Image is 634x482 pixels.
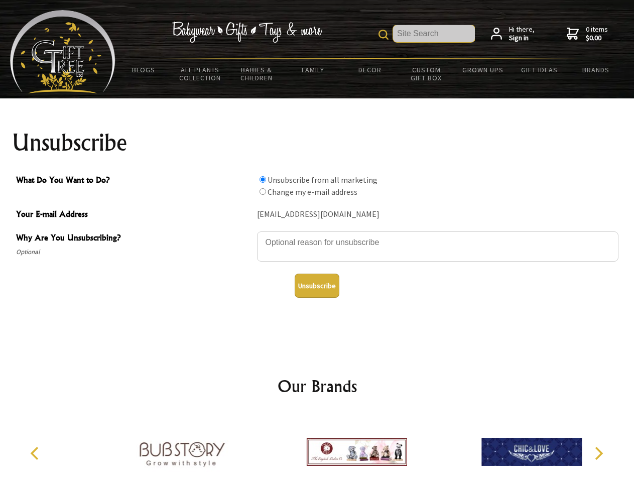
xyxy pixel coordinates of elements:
[16,174,252,188] span: What Do You Want to Do?
[115,59,172,80] a: BLOGS
[20,374,614,398] h2: Our Brands
[393,25,475,42] input: Site Search
[587,442,609,464] button: Next
[257,231,618,262] textarea: Why Are You Unsubscribing?
[567,25,608,43] a: 0 items$0.00
[228,59,285,88] a: Babies & Children
[378,30,389,40] img: product search
[268,175,377,185] label: Unsubscribe from all marketing
[16,231,252,246] span: Why Are You Unsubscribing?
[16,246,252,258] span: Optional
[285,59,342,80] a: Family
[268,187,357,197] label: Change my e-mail address
[257,207,618,222] div: [EMAIL_ADDRESS][DOMAIN_NAME]
[568,59,624,80] a: Brands
[16,208,252,222] span: Your E-mail Address
[341,59,398,80] a: Decor
[586,34,608,43] strong: $0.00
[454,59,511,80] a: Grown Ups
[172,22,322,43] img: Babywear - Gifts - Toys & more
[172,59,229,88] a: All Plants Collection
[509,34,535,43] strong: Sign in
[295,274,339,298] button: Unsubscribe
[509,25,535,43] span: Hi there,
[511,59,568,80] a: Gift Ideas
[260,188,266,195] input: What Do You Want to Do?
[491,25,535,43] a: Hi there,Sign in
[25,442,47,464] button: Previous
[12,131,622,155] h1: Unsubscribe
[398,59,455,88] a: Custom Gift Box
[10,10,115,93] img: Babyware - Gifts - Toys and more...
[586,25,608,43] span: 0 items
[260,176,266,183] input: What Do You Want to Do?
